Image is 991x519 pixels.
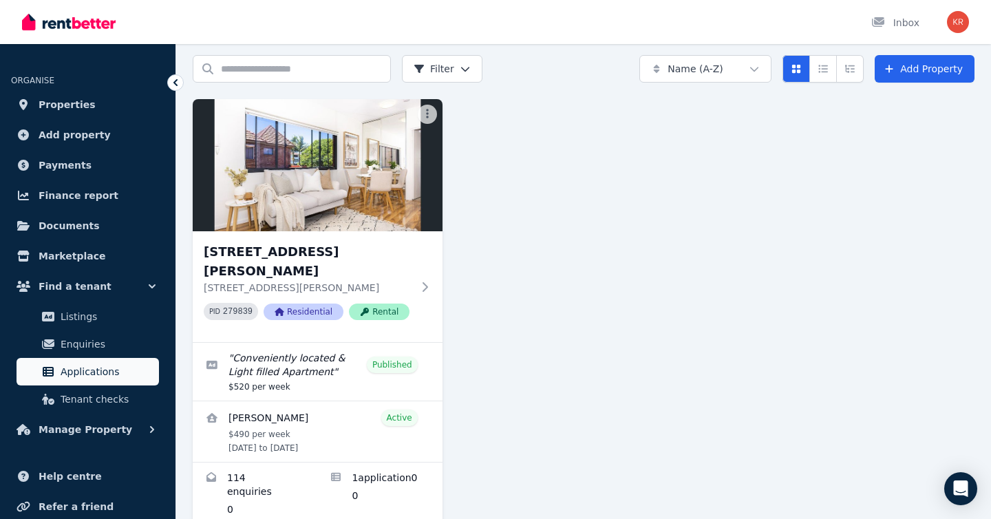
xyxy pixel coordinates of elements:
[11,463,164,490] a: Help centre
[402,55,482,83] button: Filter
[204,281,412,295] p: [STREET_ADDRESS][PERSON_NAME]
[11,416,164,443] button: Manage Property
[418,105,437,124] button: More options
[11,151,164,179] a: Payments
[193,99,443,231] img: 11/1A Robert Street, Ashfield
[193,343,443,401] a: Edit listing: Conveniently located & Light filled Apartment
[39,96,96,113] span: Properties
[61,391,153,407] span: Tenant checks
[668,62,723,76] span: Name (A-Z)
[11,242,164,270] a: Marketplace
[39,248,105,264] span: Marketplace
[61,308,153,325] span: Listings
[809,55,837,83] button: Compact list view
[871,16,919,30] div: Inbox
[11,121,164,149] a: Add property
[264,304,343,320] span: Residential
[39,157,92,173] span: Payments
[61,336,153,352] span: Enquiries
[39,498,114,515] span: Refer a friend
[17,385,159,413] a: Tenant checks
[209,308,220,315] small: PID
[947,11,969,33] img: Karina Reyes
[193,99,443,342] a: 11/1A Robert Street, Ashfield[STREET_ADDRESS][PERSON_NAME][STREET_ADDRESS][PERSON_NAME]PID 279839...
[61,363,153,380] span: Applications
[944,472,977,505] div: Open Intercom Messenger
[17,358,159,385] a: Applications
[875,55,974,83] a: Add Property
[39,278,111,295] span: Find a tenant
[39,218,100,234] span: Documents
[414,62,454,76] span: Filter
[17,303,159,330] a: Listings
[11,91,164,118] a: Properties
[11,273,164,300] button: Find a tenant
[639,55,771,83] button: Name (A-Z)
[204,242,412,281] h3: [STREET_ADDRESS][PERSON_NAME]
[39,187,118,204] span: Finance report
[223,307,253,317] code: 279839
[39,127,111,143] span: Add property
[39,468,102,485] span: Help centre
[193,401,443,462] a: View details for Lara Ottignon
[39,421,132,438] span: Manage Property
[17,330,159,358] a: Enquiries
[11,212,164,240] a: Documents
[11,76,54,85] span: ORGANISE
[11,182,164,209] a: Finance report
[782,55,810,83] button: Card view
[349,304,409,320] span: Rental
[782,55,864,83] div: View options
[22,12,116,32] img: RentBetter
[836,55,864,83] button: Expanded list view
